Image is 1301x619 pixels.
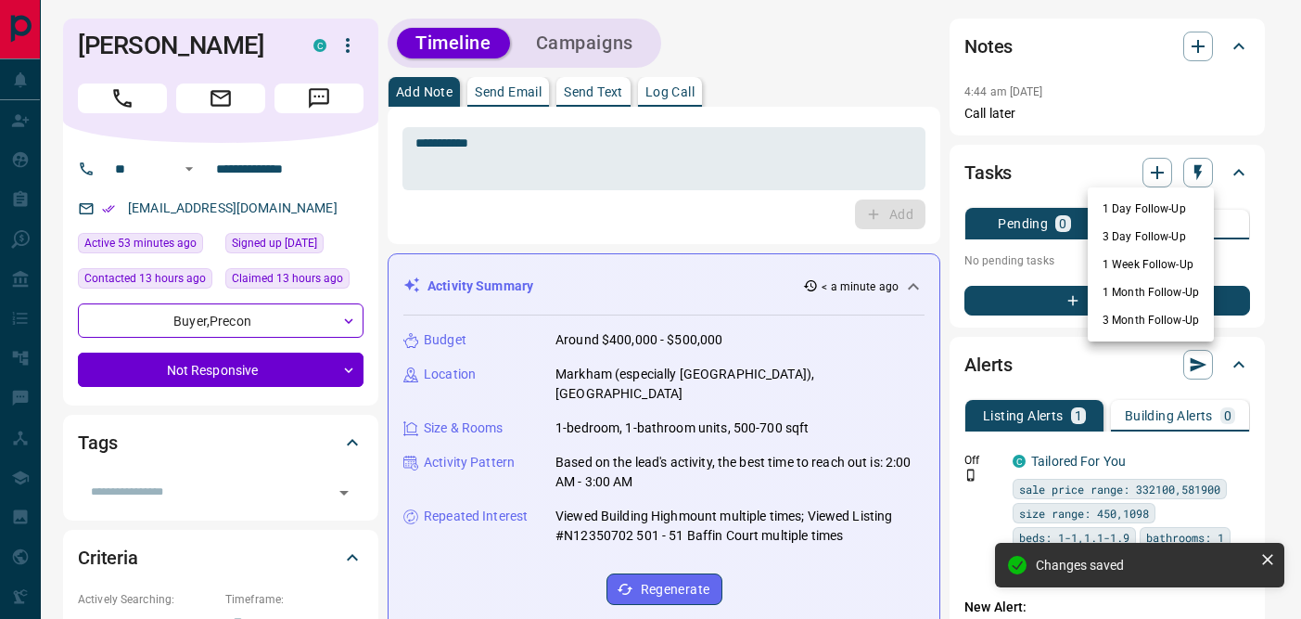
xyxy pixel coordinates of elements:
[1088,306,1214,334] li: 3 Month Follow-Up
[1088,251,1214,278] li: 1 Week Follow-Up
[1088,195,1214,223] li: 1 Day Follow-Up
[1088,278,1214,306] li: 1 Month Follow-Up
[1036,558,1253,573] div: Changes saved
[1088,223,1214,251] li: 3 Day Follow-Up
